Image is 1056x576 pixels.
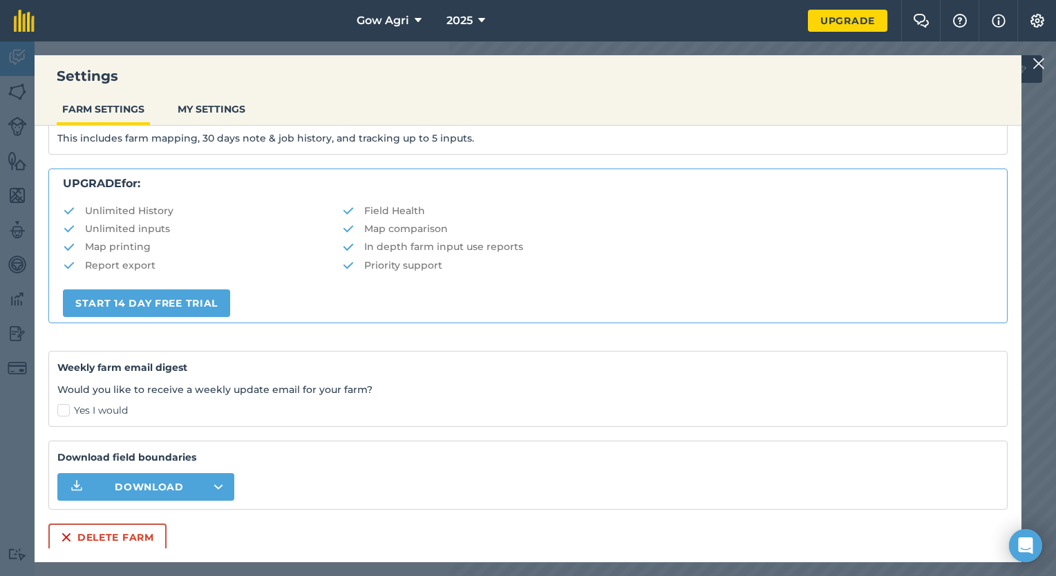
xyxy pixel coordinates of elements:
strong: UPGRADE [63,177,122,190]
p: for: [63,175,993,193]
img: A question mark icon [952,14,968,28]
li: In depth farm input use reports [342,239,993,254]
span: Gow Agri [357,12,409,29]
button: FARM SETTINGS [57,96,150,122]
li: Priority support [342,258,993,273]
p: This includes farm mapping, 30 days note & job history, and tracking up to 5 inputs. [57,131,999,146]
img: svg+xml;base64,PHN2ZyB4bWxucz0iaHR0cDovL3d3dy53My5vcmcvMjAwMC9zdmciIHdpZHRoPSIxNiIgaGVpZ2h0PSIyNC... [61,529,72,546]
li: Field Health [342,203,993,218]
a: Upgrade [808,10,887,32]
p: Would you like to receive a weekly update email for your farm? [57,382,999,397]
h4: Weekly farm email digest [57,360,999,375]
button: Download [57,473,234,501]
img: A cog icon [1029,14,1046,28]
li: Unlimited inputs [63,221,342,236]
li: Report export [63,258,342,273]
span: 2025 [446,12,473,29]
div: Open Intercom Messenger [1009,529,1042,562]
li: Map printing [63,239,342,254]
button: Delete farm [48,524,167,551]
img: svg+xml;base64,PHN2ZyB4bWxucz0iaHR0cDovL3d3dy53My5vcmcvMjAwMC9zdmciIHdpZHRoPSIxNyIgaGVpZ2h0PSIxNy... [992,12,1006,29]
img: Two speech bubbles overlapping with the left bubble in the forefront [913,14,930,28]
h3: Settings [35,66,1021,86]
span: Download [115,480,184,494]
a: START 14 DAY FREE TRIAL [63,289,230,317]
li: Unlimited History [63,203,342,218]
img: svg+xml;base64,PHN2ZyB4bWxucz0iaHR0cDovL3d3dy53My5vcmcvMjAwMC9zdmciIHdpZHRoPSIyMiIgaGVpZ2h0PSIzMC... [1033,55,1045,72]
li: Map comparison [342,221,993,236]
button: MY SETTINGS [172,96,251,122]
label: Yes I would [57,403,999,418]
img: fieldmargin Logo [14,10,35,32]
strong: Download field boundaries [57,450,999,465]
